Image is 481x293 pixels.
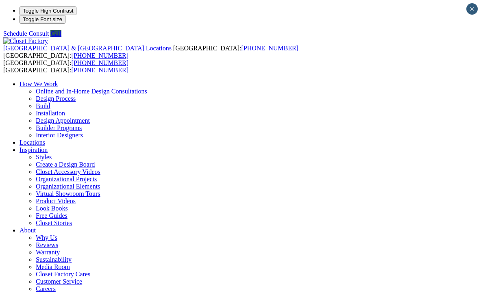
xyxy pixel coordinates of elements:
a: Locations [20,139,45,146]
a: [PHONE_NUMBER] [72,67,128,74]
a: Builder Programs [36,124,82,131]
a: Closet Factory Cares [36,271,90,278]
a: About [20,227,36,234]
button: Toggle High Contrast [20,7,76,15]
a: Organizational Elements [36,183,100,190]
a: Installation [36,110,65,117]
button: Close [466,3,478,15]
a: Warranty [36,249,60,256]
a: [PHONE_NUMBER] [241,45,298,52]
a: Organizational Projects [36,176,97,182]
a: Free Guides [36,212,67,219]
a: Virtual Showroom Tours [36,190,100,197]
a: Interior Designers [36,132,83,139]
span: [GEOGRAPHIC_DATA] & [GEOGRAPHIC_DATA] Locations [3,45,172,52]
a: Closet Stories [36,219,72,226]
span: [GEOGRAPHIC_DATA]: [GEOGRAPHIC_DATA]: [3,59,128,74]
a: [PHONE_NUMBER] [72,59,128,66]
a: Build [36,102,50,109]
a: Why Us [36,234,57,241]
a: [GEOGRAPHIC_DATA] & [GEOGRAPHIC_DATA] Locations [3,45,173,52]
a: Media Room [36,263,70,270]
a: Closet Accessory Videos [36,168,100,175]
span: [GEOGRAPHIC_DATA]: [GEOGRAPHIC_DATA]: [3,45,298,59]
a: How We Work [20,80,58,87]
a: Call [50,30,61,37]
a: [PHONE_NUMBER] [72,52,128,59]
a: Design Appointment [36,117,90,124]
a: Product Videos [36,198,76,204]
a: Reviews [36,241,58,248]
a: Inspiration [20,146,48,153]
a: Create a Design Board [36,161,95,168]
a: Customer Service [36,278,82,285]
button: Toggle Font size [20,15,65,24]
img: Closet Factory [3,37,48,45]
a: Design Process [36,95,76,102]
span: Toggle High Contrast [23,8,73,14]
a: Careers [36,285,56,292]
a: Styles [36,154,52,161]
a: Schedule Consult [3,30,49,37]
a: Sustainability [36,256,72,263]
span: Toggle Font size [23,16,62,22]
a: Online and In-Home Design Consultations [36,88,147,95]
a: Look Books [36,205,68,212]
